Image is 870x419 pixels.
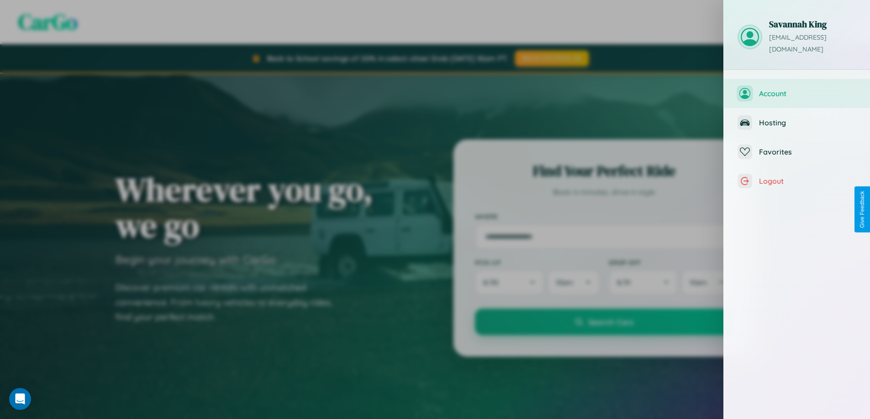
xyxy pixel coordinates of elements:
div: Give Feedback [859,191,865,228]
span: Logout [759,176,856,186]
button: Favorites [724,137,870,166]
button: Account [724,79,870,108]
button: Logout [724,166,870,196]
span: Account [759,89,856,98]
h3: Savannah King [769,18,856,30]
span: Favorites [759,147,856,156]
div: Open Intercom Messenger [9,388,31,410]
span: Hosting [759,118,856,127]
button: Hosting [724,108,870,137]
p: [EMAIL_ADDRESS][DOMAIN_NAME] [769,32,856,56]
